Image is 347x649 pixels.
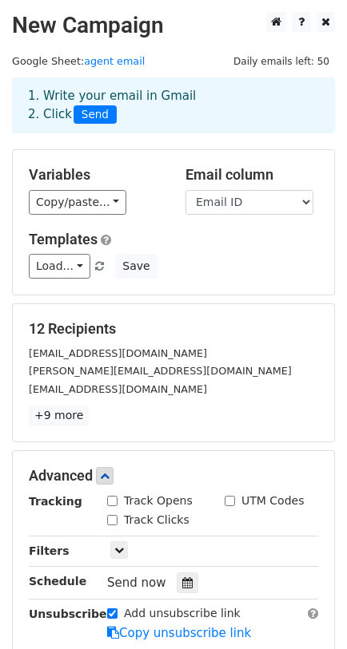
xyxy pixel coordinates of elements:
[124,512,189,528] label: Track Clicks
[16,87,331,124] div: 1. Write your email in Gmail 2. Click
[107,626,251,640] a: Copy unsubscribe link
[29,406,89,425] a: +9 more
[29,495,82,508] strong: Tracking
[124,605,241,622] label: Add unsubscribe link
[84,55,145,67] a: agent email
[29,231,98,247] a: Templates
[29,190,126,215] a: Copy/paste...
[29,383,207,395] small: [EMAIL_ADDRESS][DOMAIN_NAME]
[29,166,162,184] h5: Variables
[12,55,145,67] small: Google Sheet:
[12,12,335,39] h2: New Campaign
[115,254,157,279] button: Save
[74,105,117,125] span: Send
[29,544,70,557] strong: Filters
[228,53,335,70] span: Daily emails left: 50
[29,347,207,359] small: [EMAIL_ADDRESS][DOMAIN_NAME]
[228,55,335,67] a: Daily emails left: 50
[29,320,318,338] h5: 12 Recipients
[185,166,318,184] h5: Email column
[29,365,292,377] small: [PERSON_NAME][EMAIL_ADDRESS][DOMAIN_NAME]
[267,572,347,649] iframe: Chat Widget
[241,493,304,509] label: UTM Codes
[124,493,193,509] label: Track Opens
[29,254,90,279] a: Load...
[29,575,86,588] strong: Schedule
[107,576,166,590] span: Send now
[29,607,107,620] strong: Unsubscribe
[29,467,318,485] h5: Advanced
